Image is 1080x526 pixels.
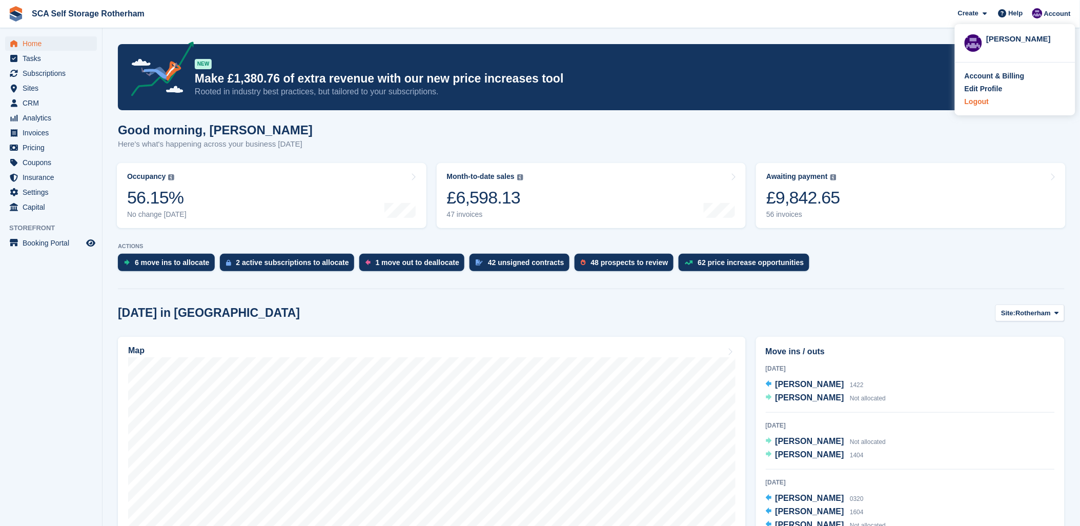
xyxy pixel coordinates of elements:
[9,223,102,233] span: Storefront
[5,66,97,80] a: menu
[195,86,975,97] p: Rooted in industry best practices, but tailored to your subscriptions.
[23,111,84,125] span: Analytics
[5,236,97,250] a: menu
[365,259,371,266] img: move_outs_to_deallocate_icon-f764333ba52eb49d3ac5e1228854f67142a1ed5810a6f6cc68b1a99e826820c5.svg
[575,254,679,276] a: 48 prospects to review
[118,243,1065,250] p: ACTIONS
[236,258,349,267] div: 2 active subscriptions to allocate
[135,258,210,267] div: 6 move ins to allocate
[776,494,844,502] span: [PERSON_NAME]
[986,33,1066,43] div: [PERSON_NAME]
[850,452,864,459] span: 1404
[766,210,840,219] div: 56 invoices
[23,36,84,51] span: Home
[766,378,864,392] a: [PERSON_NAME] 1422
[5,170,97,185] a: menu
[1009,8,1023,18] span: Help
[776,380,844,389] span: [PERSON_NAME]
[5,51,97,66] a: menu
[1044,9,1071,19] span: Account
[123,42,194,100] img: price-adjustments-announcement-icon-8257ccfd72463d97f412b2fc003d46551f7dbcb40ab6d574587a9cd5c0d94...
[685,260,693,265] img: price_increase_opportunities-93ffe204e8149a01c8c9dc8f82e8f89637d9d84a8eef4429ea346261dce0b2c0.svg
[23,170,84,185] span: Insurance
[23,51,84,66] span: Tasks
[447,210,523,219] div: 47 invoices
[850,381,864,389] span: 1422
[5,36,97,51] a: menu
[118,306,300,320] h2: [DATE] in [GEOGRAPHIC_DATA]
[470,254,575,276] a: 42 unsigned contracts
[5,155,97,170] a: menu
[376,258,459,267] div: 1 move out to deallocate
[85,237,97,249] a: Preview store
[23,185,84,199] span: Settings
[698,258,804,267] div: 62 price increase opportunities
[124,259,130,266] img: move_ins_to_allocate_icon-fdf77a2bb77ea45bf5b3d319d69a93e2d87916cf1d5bf7949dd705db3b84f3ca.svg
[5,96,97,110] a: menu
[128,346,145,355] h2: Map
[850,438,886,446] span: Not allocated
[5,140,97,155] a: menu
[5,111,97,125] a: menu
[437,163,746,228] a: Month-to-date sales £6,598.13 47 invoices
[8,6,24,22] img: stora-icon-8386f47178a22dfd0bd8f6a31ec36ba5ce8667c1dd55bd0f319d3a0aa187defe.svg
[28,5,149,22] a: SCA Self Storage Rotherham
[965,96,989,107] div: Logout
[23,236,84,250] span: Booking Portal
[965,84,1003,94] div: Edit Profile
[766,478,1055,487] div: [DATE]
[517,174,523,180] img: icon-info-grey-7440780725fd019a000dd9b08b2336e03edf1995a4989e88bcd33f0948082b44.svg
[127,210,187,219] div: No change [DATE]
[766,364,1055,373] div: [DATE]
[118,138,313,150] p: Here's what's happening across your business [DATE]
[776,393,844,402] span: [PERSON_NAME]
[591,258,668,267] div: 48 prospects to review
[766,421,1055,430] div: [DATE]
[756,163,1066,228] a: Awaiting payment £9,842.65 56 invoices
[447,187,523,208] div: £6,598.13
[23,155,84,170] span: Coupons
[195,59,212,69] div: NEW
[447,172,515,181] div: Month-to-date sales
[226,259,231,266] img: active_subscription_to_allocate_icon-d502201f5373d7db506a760aba3b589e785aa758c864c3986d89f69b8ff3...
[679,254,814,276] a: 62 price increase opportunities
[117,163,426,228] a: Occupancy 56.15% No change [DATE]
[766,392,886,405] a: [PERSON_NAME] Not allocated
[965,71,1025,82] div: Account & Billing
[766,187,840,208] div: £9,842.65
[220,254,359,276] a: 2 active subscriptions to allocate
[23,140,84,155] span: Pricing
[850,509,864,516] span: 1604
[958,8,979,18] span: Create
[5,185,97,199] a: menu
[476,259,483,266] img: contract_signature_icon-13c848040528278c33f63329250d36e43548de30e8caae1d1a13099fd9432cc5.svg
[766,172,828,181] div: Awaiting payment
[23,126,84,140] span: Invoices
[766,346,1055,358] h2: Move ins / outs
[830,174,837,180] img: icon-info-grey-7440780725fd019a000dd9b08b2336e03edf1995a4989e88bcd33f0948082b44.svg
[118,123,313,137] h1: Good morning, [PERSON_NAME]
[118,254,220,276] a: 6 move ins to allocate
[23,81,84,95] span: Sites
[5,126,97,140] a: menu
[359,254,470,276] a: 1 move out to deallocate
[127,172,166,181] div: Occupancy
[965,96,1066,107] a: Logout
[1016,308,1051,318] span: Rotherham
[488,258,564,267] div: 42 unsigned contracts
[766,449,864,462] a: [PERSON_NAME] 1404
[995,305,1065,321] button: Site: Rotherham
[766,505,864,519] a: [PERSON_NAME] 1604
[5,81,97,95] a: menu
[776,507,844,516] span: [PERSON_NAME]
[23,96,84,110] span: CRM
[766,492,864,505] a: [PERSON_NAME] 0320
[1032,8,1043,18] img: Kelly Neesham
[776,450,844,459] span: [PERSON_NAME]
[127,187,187,208] div: 56.15%
[23,66,84,80] span: Subscriptions
[5,200,97,214] a: menu
[195,71,975,86] p: Make £1,380.76 of extra revenue with our new price increases tool
[850,495,864,502] span: 0320
[168,174,174,180] img: icon-info-grey-7440780725fd019a000dd9b08b2336e03edf1995a4989e88bcd33f0948082b44.svg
